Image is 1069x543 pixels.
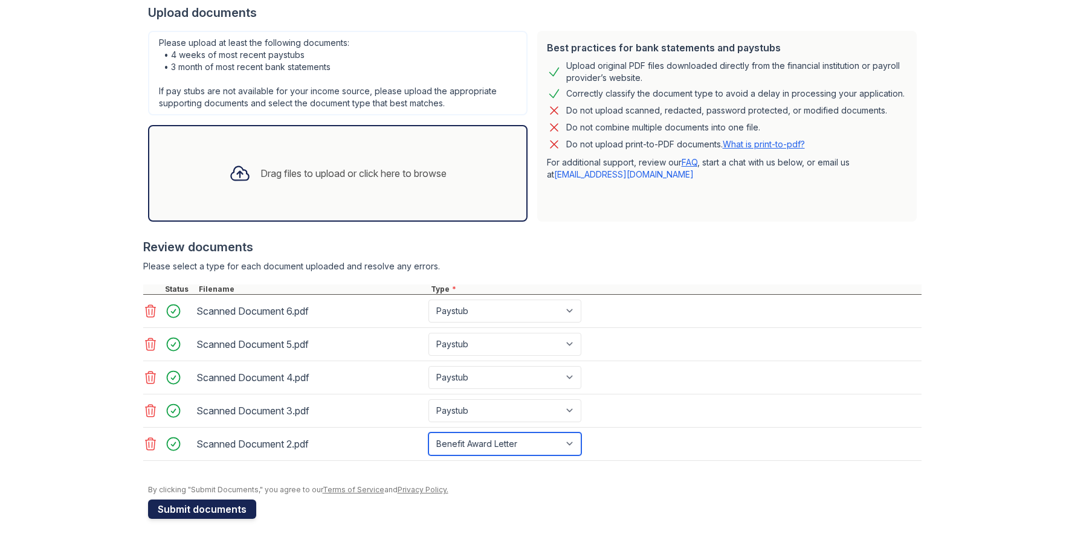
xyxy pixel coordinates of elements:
[566,138,805,150] p: Do not upload print-to-PDF documents.
[148,31,528,115] div: Please upload at least the following documents: • 4 weeks of most recent paystubs • 3 month of mo...
[196,401,424,420] div: Scanned Document 3.pdf
[196,301,424,321] div: Scanned Document 6.pdf
[148,485,922,495] div: By clicking "Submit Documents," you agree to our and
[398,485,448,494] a: Privacy Policy.
[196,284,428,294] div: Filename
[196,368,424,387] div: Scanned Document 4.pdf
[566,103,887,118] div: Do not upload scanned, redacted, password protected, or modified documents.
[566,60,907,84] div: Upload original PDF files downloaded directly from the financial institution or payroll provider’...
[148,500,256,519] button: Submit documents
[163,284,196,294] div: Status
[143,239,922,255] div: Review documents
[260,166,447,181] div: Drag files to upload or click here to browse
[196,434,424,454] div: Scanned Document 2.pdf
[143,260,922,272] div: Please select a type for each document uploaded and resolve any errors.
[547,156,907,181] p: For additional support, review our , start a chat with us below, or email us at
[547,40,907,55] div: Best practices for bank statements and paystubs
[682,157,697,167] a: FAQ
[566,120,760,135] div: Do not combine multiple documents into one file.
[554,169,694,179] a: [EMAIL_ADDRESS][DOMAIN_NAME]
[428,284,922,294] div: Type
[196,335,424,354] div: Scanned Document 5.pdf
[566,86,905,101] div: Correctly classify the document type to avoid a delay in processing your application.
[323,485,384,494] a: Terms of Service
[148,4,922,21] div: Upload documents
[723,139,805,149] a: What is print-to-pdf?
